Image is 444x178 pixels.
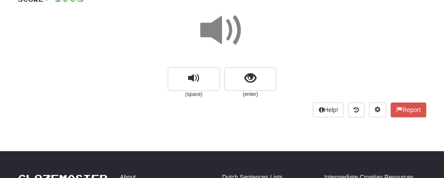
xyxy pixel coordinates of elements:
button: Help! [313,102,344,117]
button: Report [391,102,426,117]
button: Round history (alt+y) [348,102,364,117]
button: show sentence [224,67,276,91]
small: (enter) [224,91,276,98]
small: (space) [168,91,220,98]
button: replay audio [168,67,220,91]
